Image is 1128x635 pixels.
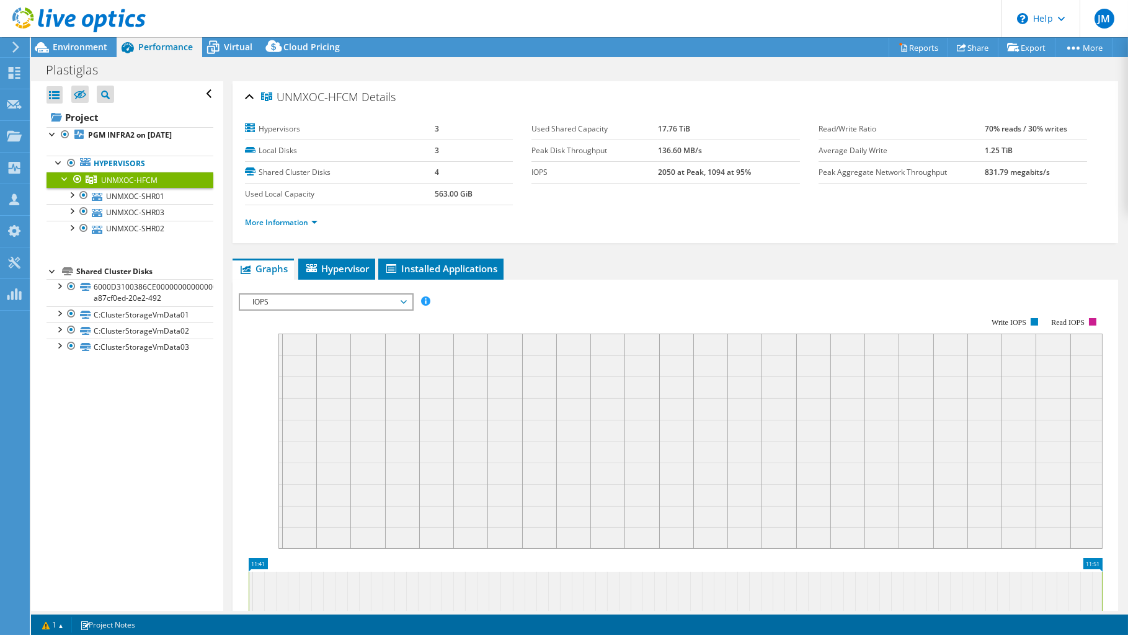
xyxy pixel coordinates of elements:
text: Write IOPS [992,318,1026,327]
span: Graphs [239,262,288,275]
span: Cloud Pricing [283,41,340,53]
span: Virtual [224,41,252,53]
a: UNMXOC-SHR02 [47,221,213,237]
a: C:ClusterStorageVmData03 [47,339,213,355]
label: Peak Disk Throughput [531,144,657,157]
label: Peak Aggregate Network Throughput [819,166,985,179]
b: 136.60 MB/s [658,145,702,156]
span: IOPS [246,295,406,309]
svg: \n [1017,13,1028,24]
a: PGM INFRA2 on [DATE] [47,127,213,143]
b: PGM INFRA2 on [DATE] [88,130,172,140]
span: Installed Applications [384,262,497,275]
b: 1.25 TiB [985,145,1013,156]
a: Project [47,107,213,127]
a: More Information [245,217,318,228]
label: Used Shared Capacity [531,123,657,135]
a: UNMXOC-SHR03 [47,204,213,220]
a: C:ClusterStorageVmData01 [47,306,213,322]
label: IOPS [531,166,657,179]
a: More [1055,38,1112,57]
text: Read IOPS [1051,318,1085,327]
a: Export [998,38,1055,57]
b: 563.00 GiB [435,189,473,199]
a: UNMXOC-SHR01 [47,188,213,204]
label: Hypervisors [245,123,435,135]
a: Share [948,38,998,57]
h1: Plastiglas [40,63,117,77]
b: 70% reads / 30% writes [985,123,1067,134]
b: 4 [435,167,439,177]
a: Hypervisors [47,156,213,172]
label: Local Disks [245,144,435,157]
b: 17.76 TiB [658,123,690,134]
a: Reports [889,38,948,57]
label: Read/Write Ratio [819,123,985,135]
b: 2050 at Peak, 1094 at 95% [658,167,751,177]
label: Average Daily Write [819,144,985,157]
span: Performance [138,41,193,53]
a: C:ClusterStorageVmData02 [47,322,213,339]
b: 831.79 megabits/s [985,167,1050,177]
div: Shared Cluster Disks [76,264,213,279]
span: Environment [53,41,107,53]
span: UNMXOC-HFCM [101,175,158,185]
span: UNMXOC-HFCM [261,91,358,104]
label: Shared Cluster Disks [245,166,435,179]
a: UNMXOC-HFCM [47,172,213,188]
b: 3 [435,145,439,156]
a: 1 [33,617,72,633]
span: Hypervisor [304,262,369,275]
a: Project Notes [71,617,144,633]
a: 6000D3100386CE000000000000000006-a87cf0ed-20e2-492 [47,279,213,306]
b: 3 [435,123,439,134]
label: Used Local Capacity [245,188,435,200]
span: JM [1095,9,1114,29]
span: Details [362,89,396,104]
